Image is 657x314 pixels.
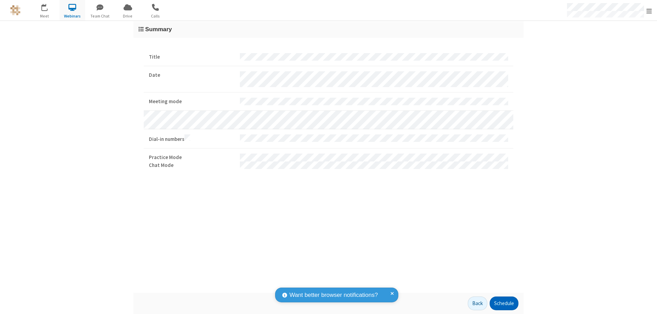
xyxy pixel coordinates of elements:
iframe: Chat [640,296,652,309]
span: Webinars [60,13,85,19]
span: Calls [143,13,168,19]
button: Back [468,297,487,310]
span: Meet [32,13,57,19]
strong: Dial-in numbers [149,134,235,143]
div: 8 [46,4,51,9]
strong: Chat Mode [149,161,235,169]
strong: Meeting mode [149,98,235,106]
span: Summary [145,26,172,33]
span: Team Chat [87,13,113,19]
strong: Practice Mode [149,154,235,161]
button: Schedule [490,297,518,310]
span: Want better browser notifications? [289,291,378,300]
span: Drive [115,13,141,19]
img: QA Selenium DO NOT DELETE OR CHANGE [10,5,21,15]
strong: Date [149,71,235,79]
strong: Title [149,53,235,61]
